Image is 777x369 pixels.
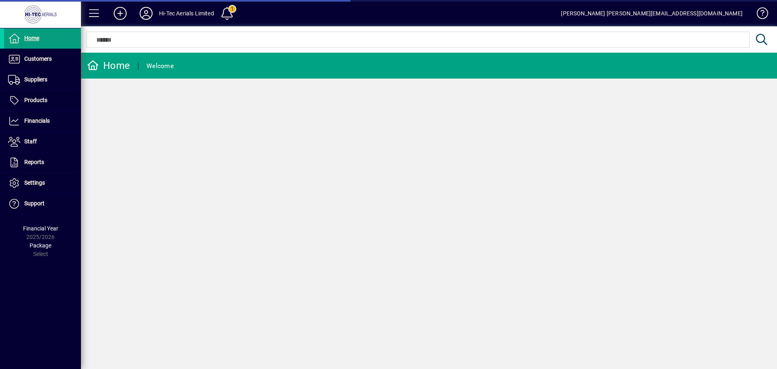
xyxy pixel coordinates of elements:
[24,200,45,207] span: Support
[24,117,50,124] span: Financials
[24,179,45,186] span: Settings
[23,225,58,232] span: Financial Year
[146,60,174,73] div: Welcome
[24,97,47,103] span: Products
[4,49,81,69] a: Customers
[4,132,81,152] a: Staff
[133,6,159,21] button: Profile
[751,2,767,28] a: Knowledge Base
[24,138,37,145] span: Staff
[4,194,81,214] a: Support
[24,35,39,41] span: Home
[24,55,52,62] span: Customers
[24,76,47,83] span: Suppliers
[159,7,214,20] div: Hi-Tec Aerials Limited
[4,90,81,111] a: Products
[4,173,81,193] a: Settings
[561,7,743,20] div: [PERSON_NAME] [PERSON_NAME][EMAIL_ADDRESS][DOMAIN_NAME]
[4,70,81,90] a: Suppliers
[30,242,51,249] span: Package
[24,159,44,165] span: Reports
[4,152,81,173] a: Reports
[4,111,81,131] a: Financials
[87,59,130,72] div: Home
[107,6,133,21] button: Add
